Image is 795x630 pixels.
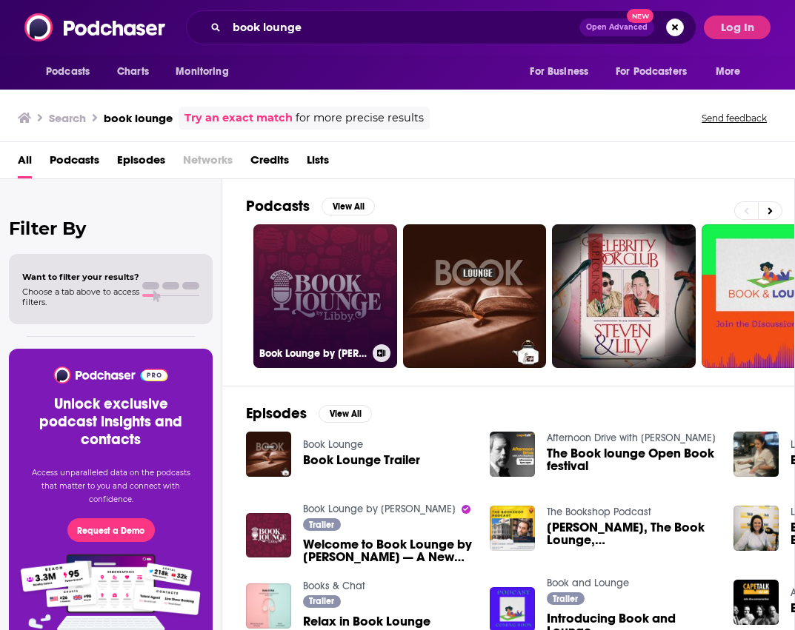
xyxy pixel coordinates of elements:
a: The Bookshop Podcast [547,506,651,518]
a: Book and Lounge [547,577,629,589]
span: Choose a tab above to access filters. [22,286,139,307]
span: for more precise results [296,110,424,127]
span: Trailer [553,594,578,603]
a: Book Lounge by Libby [303,503,456,515]
span: Trailer [309,520,334,529]
img: Podchaser - Follow, Share and Rate Podcasts [24,13,167,41]
a: All [18,148,32,178]
img: Relax in Book Lounge [246,583,291,629]
a: Episodes [117,148,165,178]
button: open menu [36,58,109,86]
span: Welcome to Book Lounge by [PERSON_NAME] — A New Chapter Begins [303,538,472,563]
a: Lists [307,148,329,178]
h2: Episodes [246,404,307,423]
a: Books & Chat [303,580,365,592]
img: Mervyn Sloman, The Book Lounge, Cape Town [490,506,535,551]
img: The Book lounge Open Book festival [490,432,535,477]
h3: Book Lounge by [PERSON_NAME] [259,347,367,360]
img: Welcome to Book Lounge by Libby — A New Chapter Begins [246,513,291,558]
a: PodcastsView All [246,197,375,215]
a: Afternoon Drive with John Maytham [547,432,716,444]
a: Book Lounge Trailer [303,454,420,466]
button: Open AdvancedNew [579,19,654,36]
a: Try an exact match [184,110,293,127]
img: Book Lounge on lockdown [734,580,779,625]
a: Credits [250,148,289,178]
a: The Book lounge Open Book festival [547,447,716,472]
span: Monitoring [176,61,228,82]
img: Book Club: What's hot at the Book Lounge? [734,506,779,551]
button: open menu [165,58,247,86]
button: View All [319,405,372,423]
span: Networks [183,148,233,178]
span: [PERSON_NAME], The Book Lounge, [GEOGRAPHIC_DATA] [547,521,716,546]
img: Podchaser - Follow, Share and Rate Podcasts [53,366,169,383]
a: Book Lounge by [PERSON_NAME] [253,224,397,368]
input: Search podcasts, credits, & more... [227,16,579,39]
h3: book lounge [104,111,173,125]
a: Podcasts [50,148,99,178]
h3: Unlock exclusive podcast insights and contacts [27,395,195,449]
a: EpisodesView All [246,404,372,423]
img: Book Lounge Trailer [246,432,291,477]
p: Access unparalleled data on the podcasts that matter to you and connect with confidence. [27,466,195,506]
button: Send feedback [697,112,771,124]
h3: Search [49,111,86,125]
span: More [716,61,741,82]
a: Relax in Book Lounge [303,615,430,628]
span: For Business [530,61,588,82]
h2: Filter By [9,218,213,239]
span: For Podcasters [616,61,687,82]
button: Request a Demo [67,518,155,542]
span: New [627,9,653,23]
span: Trailer [309,597,334,606]
button: open menu [705,58,759,86]
span: Podcasts [46,61,90,82]
div: Search podcasts, credits, & more... [186,10,696,44]
span: Open Advanced [586,24,648,31]
button: Log In [704,16,771,39]
a: Mervyn Sloman, The Book Lounge, Cape Town [547,521,716,546]
span: Charts [117,61,149,82]
img: Book lounge moves online [734,432,779,477]
button: open menu [519,58,607,86]
button: View All [322,198,375,215]
a: Book Lounge [303,438,363,451]
a: Charts [107,58,158,86]
a: Welcome to Book Lounge by Libby — A New Chapter Begins [303,538,472,563]
span: Want to filter your results? [22,272,139,282]
h2: Podcasts [246,197,310,215]
button: open menu [606,58,708,86]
